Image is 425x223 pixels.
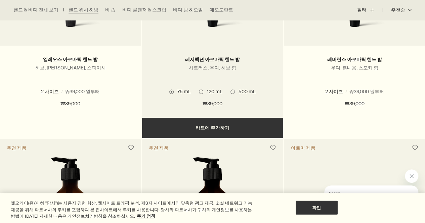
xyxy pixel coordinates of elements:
span: 75 mL [332,89,348,95]
span: ₩39,000 [345,100,365,108]
span: 500 mL [77,89,97,95]
div: 추천 제품 [149,145,169,151]
p: 시트러스, 우디, 허브 향 [152,65,273,71]
button: 위시리스트에 담기 [267,142,279,154]
div: 아로마 제품 [291,145,315,151]
a: 레저렉션 아로마틱 핸드 밤 [185,56,240,63]
p: 허브, [PERSON_NAME], 스파이시 [10,65,131,71]
a: 핸드 워시 & 밤 [69,7,98,13]
button: 위시리스트에 담기 [125,142,137,154]
span: 500 mL [361,89,382,95]
a: 데오도란트 [210,7,233,13]
button: 카트에 추가하기 - ₩39,000 [142,118,283,138]
button: 필터 [357,2,383,18]
div: Aesop님의 말: "지금 바로 컨설턴트를 통해 맞춤형 제품 상담을 받으실 수 있습니다.". 대화를 계속하려면 메시징 창을 엽니다. [308,169,418,216]
div: 엘오케이(유)(이하 "당사")는 사용자 경험 향상, 웹사이트 트래픽 분석, 제3자 사이트에서의 맞춤형 광고 제공, 소셜 네트워크 기능 제공을 위해 파트너사의 쿠키를 포함하여 ... [11,200,255,220]
button: 확인 [296,201,338,215]
a: 레버런스 아로마틱 핸드 밤 [327,56,382,63]
iframe: Aesop의 메시지 [324,185,418,216]
a: 바 솝 [105,7,116,13]
div: 추천 제품 [7,145,27,151]
span: 75 mL [174,89,190,95]
a: 바디 클렌저 & 스크럽 [122,7,166,13]
p: 우디, 흙내음, 스모키 향 [294,65,415,71]
span: 75mL [48,89,64,95]
span: 500 mL [235,89,255,95]
a: 개인 정보 보호에 대한 자세한 정보, 새 탭에서 열기 [137,213,155,219]
span: ₩39,000 [203,100,222,108]
span: 120 mL [203,89,222,95]
a: 바디 밤 & 오일 [173,7,203,13]
a: 엘레오스 아로마틱 핸드 밤 [43,56,98,63]
button: 추천순 [383,2,412,18]
span: ₩39,000 [60,100,80,108]
button: 위시리스트에 담기 [409,142,421,154]
iframe: Aesop의 메시지 닫기 [405,169,418,183]
a: 핸드 & 바디 전체 보기 [13,7,58,13]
